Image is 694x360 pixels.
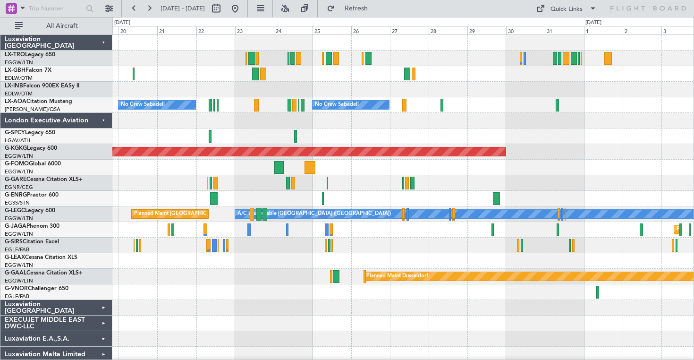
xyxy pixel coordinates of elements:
[5,130,25,136] span: G-SPCY
[134,207,283,221] div: Planned Maint [GEOGRAPHIC_DATA] ([GEOGRAPHIC_DATA])
[5,177,26,182] span: G-GARE
[157,26,196,34] div: 21
[5,262,33,269] a: EGGW/LTN
[237,207,391,221] div: A/C Unavailable [GEOGRAPHIC_DATA] ([GEOGRAPHIC_DATA])
[5,130,55,136] a: G-SPCYLegacy 650
[161,4,205,13] span: [DATE] - [DATE]
[5,52,25,58] span: LX-TRO
[5,168,33,175] a: EGGW/LTN
[5,90,33,97] a: EDLW/DTM
[25,23,100,29] span: All Aircraft
[118,26,157,34] div: 20
[235,26,274,34] div: 23
[5,255,25,260] span: G-LEAX
[467,26,506,34] div: 29
[5,75,33,82] a: EDLW/DTM
[274,26,313,34] div: 24
[315,98,359,112] div: No Crew Sabadell
[5,215,33,222] a: EGGW/LTN
[5,208,55,214] a: G-LEGCLegacy 600
[5,184,33,191] a: EGNR/CEG
[196,26,235,34] div: 22
[5,293,29,300] a: EGLF/FAB
[5,192,27,198] span: G-ENRG
[5,68,51,73] a: LX-GBHFalcon 7X
[550,5,583,14] div: Quick Links
[5,277,33,284] a: EGGW/LTN
[5,239,23,245] span: G-SIRS
[5,192,59,198] a: G-ENRGPraetor 600
[5,83,23,89] span: LX-INB
[5,286,68,291] a: G-VNORChallenger 650
[5,68,25,73] span: LX-GBH
[5,199,30,206] a: EGSS/STN
[10,18,102,34] button: All Aircraft
[506,26,545,34] div: 30
[5,52,55,58] a: LX-TROLegacy 650
[532,1,601,16] button: Quick Links
[322,1,379,16] button: Refresh
[114,19,130,27] div: [DATE]
[5,153,33,160] a: EGGW/LTN
[121,98,165,112] div: No Crew Sabadell
[5,177,83,182] a: G-GARECessna Citation XLS+
[5,99,26,104] span: LX-AOA
[5,239,59,245] a: G-SIRSCitation Excel
[5,270,26,276] span: G-GAAL
[5,137,30,144] a: LGAV/ATH
[5,231,33,238] a: EGGW/LTN
[5,270,83,276] a: G-GAALCessna Citation XLS+
[5,223,26,229] span: G-JAGA
[5,83,79,89] a: LX-INBFalcon 900EX EASy II
[351,26,390,34] div: 26
[5,161,29,167] span: G-FOMO
[429,26,467,34] div: 28
[390,26,429,34] div: 27
[5,161,61,167] a: G-FOMOGlobal 6000
[366,269,428,283] div: Planned Maint Dusseldorf
[5,146,27,151] span: G-KGKG
[5,59,33,66] a: EGGW/LTN
[5,286,28,291] span: G-VNOR
[5,106,60,113] a: [PERSON_NAME]/QSA
[5,99,72,104] a: LX-AOACitation Mustang
[313,26,351,34] div: 25
[5,146,57,151] a: G-KGKGLegacy 600
[585,19,601,27] div: [DATE]
[623,26,661,34] div: 2
[584,26,623,34] div: 1
[5,223,59,229] a: G-JAGAPhenom 300
[5,246,29,253] a: EGLF/FAB
[337,5,376,12] span: Refresh
[29,1,83,16] input: Trip Number
[545,26,584,34] div: 31
[5,208,25,214] span: G-LEGC
[5,255,77,260] a: G-LEAXCessna Citation XLS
